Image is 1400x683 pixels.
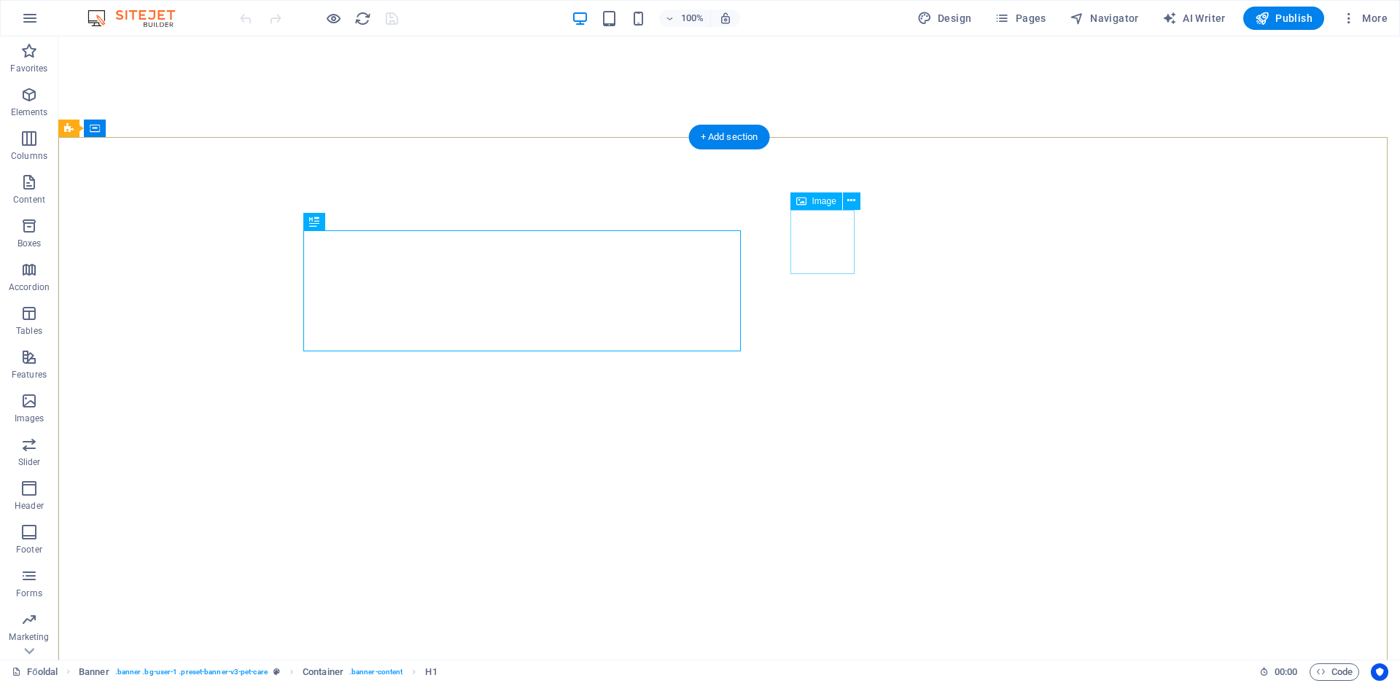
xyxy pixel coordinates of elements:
[1316,663,1353,681] span: Code
[349,663,402,681] span: . banner-content
[324,9,342,27] button: Click here to leave preview mode and continue editing
[11,106,48,118] p: Elements
[303,663,343,681] span: Click to select. Double-click to edit
[1336,7,1393,30] button: More
[79,663,109,681] span: Click to select. Double-click to edit
[354,9,371,27] button: reload
[681,9,704,27] h6: 100%
[9,281,50,293] p: Accordion
[16,325,42,337] p: Tables
[1070,11,1139,26] span: Navigator
[1342,11,1388,26] span: More
[273,668,280,676] i: This element is a customizable preset
[911,7,978,30] button: Design
[719,12,732,25] i: On resize automatically adjust zoom level to fit chosen device.
[11,150,47,162] p: Columns
[1310,663,1359,681] button: Code
[9,631,49,643] p: Marketing
[1285,666,1287,677] span: :
[12,369,47,380] p: Features
[1064,7,1145,30] button: Navigator
[911,7,978,30] div: Design (Ctrl+Alt+Y)
[13,194,45,206] p: Content
[1275,663,1297,681] span: 00 00
[12,663,58,681] a: Click to cancel selection. Double-click to open Pages
[115,663,268,681] span: . banner .bg-user-1 .preset-banner-v3-pet-care
[689,125,770,149] div: + Add section
[16,588,42,599] p: Forms
[16,544,42,555] p: Footer
[1162,11,1226,26] span: AI Writer
[15,413,44,424] p: Images
[995,11,1046,26] span: Pages
[10,63,47,74] p: Favorites
[1156,7,1232,30] button: AI Writer
[354,10,371,27] i: Reload page
[1371,663,1388,681] button: Usercentrics
[84,9,193,27] img: Editor Logo
[79,663,437,681] nav: breadcrumb
[1243,7,1324,30] button: Publish
[17,238,42,249] p: Boxes
[1259,663,1298,681] h6: Session time
[659,9,711,27] button: 100%
[812,197,836,206] span: Image
[917,11,972,26] span: Design
[18,456,41,468] p: Slider
[425,663,437,681] span: Click to select. Double-click to edit
[15,500,44,512] p: Header
[1255,11,1312,26] span: Publish
[989,7,1051,30] button: Pages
